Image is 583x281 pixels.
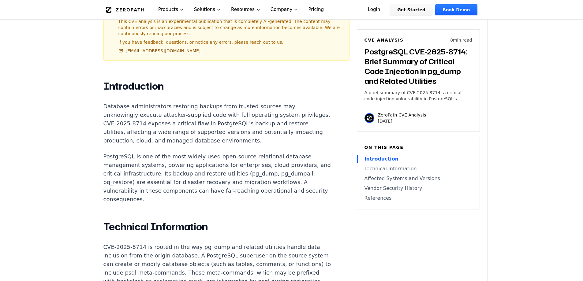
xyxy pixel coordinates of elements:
[103,152,331,204] p: PostgreSQL is one of the most widely used open-source relational database management systems, pow...
[364,37,404,43] h6: CVE Analysis
[118,18,344,37] p: This CVE analysis is an experimental publication that is completely AI-generated. The content may...
[364,165,472,172] a: Technical Information
[103,80,331,92] h2: Introduction
[118,48,201,54] a: [EMAIL_ADDRESS][DOMAIN_NAME]
[450,37,472,43] p: 8 min read
[435,4,477,15] a: Book Demo
[378,118,426,124] p: [DATE]
[364,47,472,86] h3: PostgreSQL CVE-2025-8714: Brief Summary of Critical Code Injection in pg_dump and Related Utilities
[364,185,472,192] a: Vendor Security History
[364,155,472,163] a: Introduction
[378,112,426,118] p: ZeroPath CVE Analysis
[103,221,331,233] h2: Technical Information
[390,4,433,15] a: Get Started
[361,4,388,15] a: Login
[364,194,472,202] a: References
[364,113,374,123] img: ZeroPath CVE Analysis
[103,102,331,145] p: Database administrators restoring backups from trusted sources may unknowingly execute attacker-s...
[364,144,472,150] h6: On this page
[118,39,344,45] p: If you have feedback, questions, or notice any errors, please reach out to us.
[364,175,472,182] a: Affected Systems and Versions
[364,90,472,102] p: A brief summary of CVE-2025-8714, a critical code injection vulnerability in PostgreSQL's pg_dump...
